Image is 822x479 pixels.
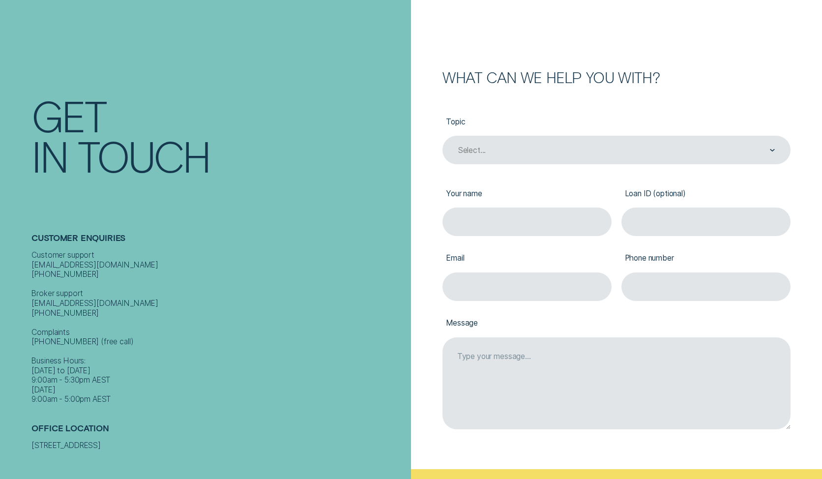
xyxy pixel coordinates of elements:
[442,311,790,337] label: Message
[442,181,612,208] label: Your name
[31,441,406,450] div: [STREET_ADDRESS]
[78,136,209,176] div: Touch
[31,250,406,404] div: Customer support [EMAIL_ADDRESS][DOMAIN_NAME] [PHONE_NUMBER] Broker support [EMAIL_ADDRESS][DOMAI...
[31,95,105,136] div: Get
[31,95,406,176] h1: Get In Touch
[458,146,486,155] div: Select...
[442,109,790,136] label: Topic
[621,246,791,272] label: Phone number
[621,181,791,208] label: Loan ID (optional)
[31,423,406,441] h2: Office Location
[442,70,790,84] h2: What can we help you with?
[31,233,406,250] h2: Customer Enquiries
[31,136,67,176] div: In
[442,246,612,272] label: Email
